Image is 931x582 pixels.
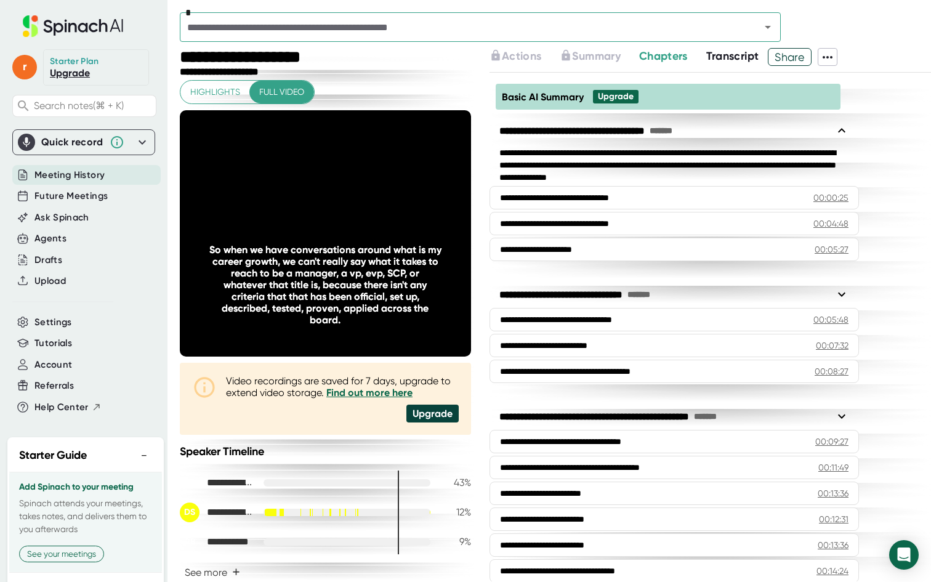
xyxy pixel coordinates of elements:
div: Upgrade to access [560,48,639,66]
div: 00:05:48 [813,313,848,326]
button: Open [759,18,776,36]
div: 00:08:27 [815,365,848,378]
span: Share [768,46,811,68]
button: Agents [34,232,66,246]
span: r [12,55,37,79]
div: Quick record [18,130,150,155]
div: Starter Plan [50,56,99,67]
button: Meeting History [34,168,105,182]
span: Summary [572,49,620,63]
button: Tutorials [34,336,72,350]
button: Future Meetings [34,189,108,203]
div: Rob Beckham [180,532,254,552]
button: Full video [249,81,314,103]
p: Spinach attends your meetings, takes notes, and delivers them to you afterwards [19,497,152,536]
button: Help Center [34,400,102,414]
button: Share [768,48,812,66]
div: 00:07:32 [816,339,848,352]
button: Highlights [180,81,250,103]
div: So when we have conversations around what is my career growth, we can't really say what it takes ... [209,244,441,326]
button: Settings [34,315,72,329]
div: 00:13:36 [818,539,848,551]
div: 00:11:49 [818,461,848,474]
div: Upgrade to access [490,48,560,66]
div: Open Intercom Messenger [889,540,919,570]
div: Julie Coker/NYC Tourism+Conventions [180,473,254,493]
span: Actions [502,49,541,63]
div: 00:00:25 [813,192,848,204]
button: Drafts [34,253,62,267]
span: + [232,567,240,577]
div: 00:12:31 [819,513,848,525]
span: Basic AI Summary [502,91,584,103]
div: DS [180,503,199,522]
a: Upgrade [50,67,90,79]
div: 00:05:27 [815,243,848,256]
div: 00:14:24 [816,565,848,577]
button: Chapters [639,48,688,65]
a: Find out more here [326,387,413,398]
button: − [136,447,152,464]
span: Help Center [34,400,89,414]
div: JT [180,473,199,493]
span: Highlights [190,84,240,100]
button: Actions [490,48,541,65]
div: 00:04:48 [813,217,848,230]
button: Summary [560,48,620,65]
button: See your meetings [19,546,104,562]
div: 12 % [440,506,471,518]
button: Account [34,358,72,372]
h3: Add Spinach to your meeting [19,482,152,492]
button: Ask Spinach [34,211,89,225]
button: Referrals [34,379,74,393]
button: Transcript [706,48,759,65]
span: Transcript [706,49,759,63]
div: Speaker Timeline [180,445,471,458]
span: Search notes (⌘ + K) [34,100,124,111]
button: Upload [34,274,66,288]
div: Quick record [41,136,103,148]
span: Chapters [639,49,688,63]
div: Video recordings are saved for 7 days, upgrade to extend video storage. [226,375,459,398]
div: Danielle Scott [180,503,254,522]
div: Upgrade [598,91,634,102]
h2: Starter Guide [19,447,87,464]
div: RB [180,532,199,552]
div: Upgrade [406,405,459,422]
span: Full video [259,84,304,100]
div: 00:09:27 [815,435,848,448]
div: 00:13:36 [818,487,848,499]
div: 43 % [440,477,471,488]
div: 9 % [440,536,471,548]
